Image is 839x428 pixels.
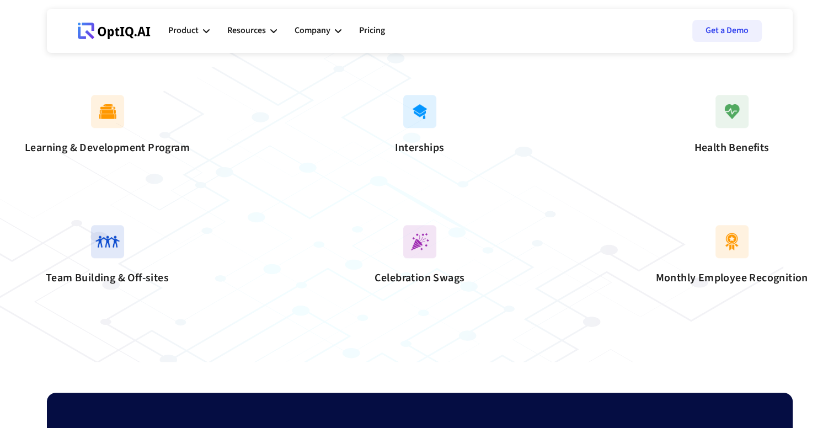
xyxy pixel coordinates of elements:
div: Monthly Employee Recognition [649,267,815,289]
div: Resources [227,14,277,47]
div: Celebration Swags [337,267,503,289]
div: Company [295,23,330,38]
div: Product [168,14,210,47]
div: Team Building & Off-sites [25,267,190,289]
div: Interships [337,137,503,159]
a: Webflow Homepage [78,14,151,47]
a: Get a Demo [692,20,762,42]
div: Health Benefits [649,137,815,159]
div: Company [295,14,341,47]
div: Resources [227,23,266,38]
a: Pricing [359,14,385,47]
div: Learning & Development Program [25,137,190,159]
div: Product [168,23,199,38]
